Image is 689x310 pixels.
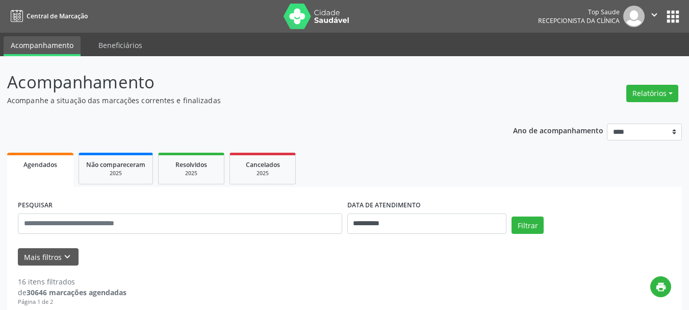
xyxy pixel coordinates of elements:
[347,198,421,213] label: DATA DE ATENDIMENTO
[18,298,126,306] div: Página 1 de 2
[664,8,682,26] button: apps
[86,160,145,169] span: Não compareceram
[513,124,603,136] p: Ano de acompanhamento
[166,170,217,177] div: 2025
[62,251,73,263] i: keyboard_arrow_down
[512,217,544,234] button: Filtrar
[18,248,79,266] button: Mais filtroskeyboard_arrow_down
[86,170,145,177] div: 2025
[7,95,479,106] p: Acompanhe a situação das marcações correntes e finalizadas
[18,276,126,287] div: 16 itens filtrados
[27,12,88,20] span: Central de Marcação
[7,69,479,95] p: Acompanhamento
[27,288,126,297] strong: 30646 marcações agendadas
[18,198,53,213] label: PESQUISAR
[645,6,664,27] button: 
[175,160,207,169] span: Resolvidos
[649,9,660,20] i: 
[4,36,81,56] a: Acompanhamento
[7,8,88,25] a: Central de Marcação
[623,6,645,27] img: img
[538,8,620,16] div: Top Saude
[655,281,667,293] i: print
[18,287,126,298] div: de
[23,160,57,169] span: Agendados
[650,276,671,297] button: print
[626,85,678,102] button: Relatórios
[237,170,288,177] div: 2025
[246,160,280,169] span: Cancelados
[91,36,149,54] a: Beneficiários
[538,16,620,25] span: Recepcionista da clínica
